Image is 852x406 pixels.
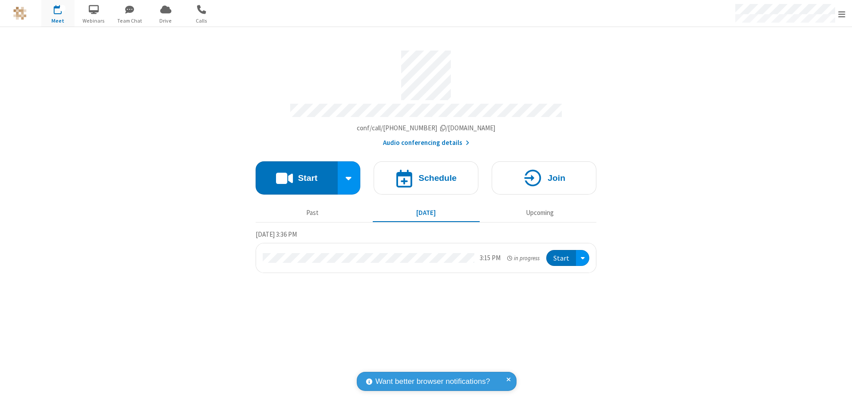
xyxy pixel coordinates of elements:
[373,204,480,221] button: [DATE]
[256,161,338,195] button: Start
[256,229,596,273] section: Today's Meetings
[375,376,490,387] span: Want better browser notifications?
[357,123,496,133] button: Copy my meeting room linkCopy my meeting room link
[256,230,297,238] span: [DATE] 3:36 PM
[259,204,366,221] button: Past
[418,174,457,182] h4: Schedule
[41,17,75,25] span: Meet
[383,138,469,148] button: Audio conferencing details
[60,5,66,12] div: 1
[546,250,576,266] button: Start
[338,161,361,195] div: Start conference options
[492,161,596,195] button: Join
[77,17,110,25] span: Webinars
[480,253,501,263] div: 3:15 PM
[576,250,589,266] div: Open menu
[149,17,182,25] span: Drive
[256,44,596,148] section: Account details
[507,254,540,262] em: in progress
[13,7,27,20] img: QA Selenium DO NOT DELETE OR CHANGE
[357,124,496,132] span: Copy my meeting room link
[298,174,317,182] h4: Start
[185,17,218,25] span: Calls
[374,161,478,195] button: Schedule
[113,17,146,25] span: Team Chat
[830,383,845,400] iframe: Chat
[486,204,593,221] button: Upcoming
[548,174,565,182] h4: Join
